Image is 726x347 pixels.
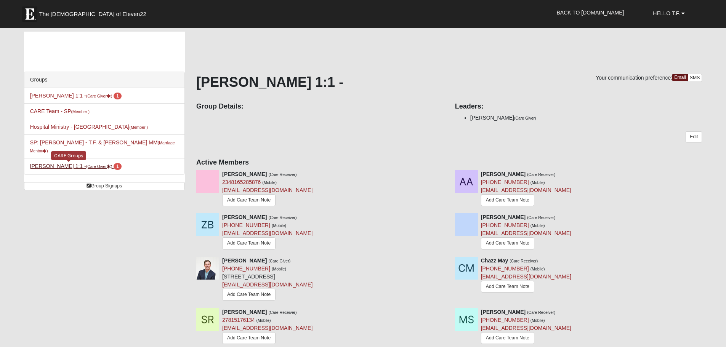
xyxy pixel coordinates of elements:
a: [PERSON_NAME] 1:1 -(Care Giver) 1 [30,93,122,99]
a: Add Care Team Note [222,332,276,344]
a: Add Care Team Note [481,281,534,293]
small: (Care Receiver) [510,259,538,263]
small: (Mobile) [530,223,545,228]
a: Add Care Team Note [222,289,276,301]
a: Add Care Team Note [481,237,534,249]
a: [PERSON_NAME] 1:1 -(Care Giver) 1 [30,163,122,169]
a: Hospital Ministry - [GEOGRAPHIC_DATA](Member ) [30,124,148,130]
small: (Mobile) [530,267,545,271]
div: CARE Groups [51,151,86,160]
span: number of pending members [114,93,122,99]
small: (Mobile) [272,267,286,271]
small: (Care Receiver) [268,172,296,177]
small: (Care Receiver) [268,310,296,315]
a: [EMAIL_ADDRESS][DOMAIN_NAME] [481,230,571,236]
small: (Mobile) [256,318,271,323]
strong: [PERSON_NAME] [222,309,267,315]
a: [EMAIL_ADDRESS][DOMAIN_NAME] [222,281,313,288]
a: Add Care Team Note [222,194,276,206]
small: (Marriage Mentor ) [30,141,175,153]
strong: [PERSON_NAME] [481,214,526,220]
a: Email [672,74,688,81]
h1: [PERSON_NAME] 1:1 - [196,74,702,90]
a: [EMAIL_ADDRESS][DOMAIN_NAME] [481,273,571,280]
small: (Care Giver) [514,116,536,120]
small: (Care Receiver) [527,310,555,315]
strong: [PERSON_NAME] [481,171,526,177]
small: (Care Giver ) [86,94,112,98]
strong: [PERSON_NAME] [481,309,526,315]
a: [EMAIL_ADDRESS][DOMAIN_NAME] [222,187,313,193]
strong: [PERSON_NAME] [222,214,267,220]
span: Your communication preference: [596,75,672,81]
small: (Member ) [129,125,147,130]
strong: [PERSON_NAME] [222,171,267,177]
a: Add Care Team Note [481,194,534,206]
small: (Mobile) [272,223,286,228]
a: The [DEMOGRAPHIC_DATA] of Eleven22 [18,3,171,22]
a: [PHONE_NUMBER] [481,179,529,185]
div: [STREET_ADDRESS] [222,257,313,302]
a: Add Care Team Note [222,237,276,249]
a: 27815176134 [222,317,255,323]
small: (Care Receiver) [527,215,555,220]
a: [PHONE_NUMBER] [481,265,529,272]
h4: Active Members [196,158,702,167]
a: [PHONE_NUMBER] [222,265,270,272]
img: Eleven22 logo [22,6,37,22]
a: Back to [DOMAIN_NAME] [551,3,630,22]
a: CARE Team - SP(Member ) [30,108,90,114]
small: (Care Receiver) [527,172,555,177]
small: (Member ) [71,109,90,114]
a: [PHONE_NUMBER] [481,222,529,228]
a: [EMAIL_ADDRESS][DOMAIN_NAME] [481,187,571,193]
a: Hello T.F. [647,4,691,23]
a: Group Signups [24,182,185,190]
small: (Mobile) [262,180,277,185]
small: (Care Giver ) [86,164,112,169]
strong: [PERSON_NAME] [222,257,267,264]
div: Groups [24,72,184,88]
a: 2348165285876 [222,179,261,185]
strong: Chazz May [481,257,508,264]
small: (Care Receiver) [268,215,296,220]
h4: Group Details: [196,102,444,111]
a: [PHONE_NUMBER] [222,222,270,228]
a: [PHONE_NUMBER] [481,317,529,323]
small: (Mobile) [530,180,545,185]
span: Hello T.F. [653,10,680,16]
a: SMS [688,74,702,82]
h4: Leaders: [455,102,702,111]
small: (Mobile) [530,318,545,323]
a: [EMAIL_ADDRESS][DOMAIN_NAME] [222,230,313,236]
span: number of pending members [114,163,122,170]
a: Add Care Team Note [481,332,534,344]
small: (Care Giver) [268,259,290,263]
a: [EMAIL_ADDRESS][DOMAIN_NAME] [222,325,313,331]
a: [EMAIL_ADDRESS][DOMAIN_NAME] [481,325,571,331]
a: Edit [686,131,702,142]
span: The [DEMOGRAPHIC_DATA] of Eleven22 [39,10,146,18]
a: SP: [PERSON_NAME] - T.F. & [PERSON_NAME] MM(Marriage Mentor) [30,139,175,154]
li: [PERSON_NAME] [470,114,702,122]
